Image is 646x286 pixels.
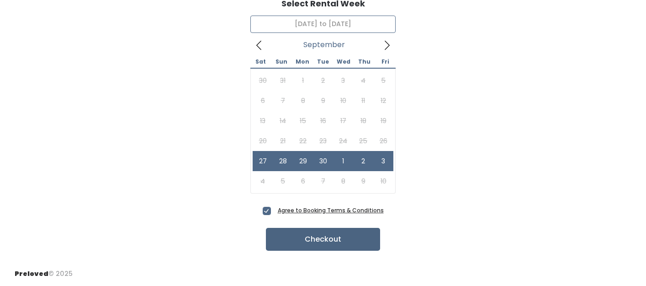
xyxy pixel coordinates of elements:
span: September [303,43,345,47]
span: Tue [312,59,333,65]
div: © 2025 [15,262,73,279]
span: September 30, 2025 [313,151,333,171]
span: Wed [334,59,354,65]
span: Fri [375,59,396,65]
span: Thu [354,59,375,65]
button: Checkout [266,228,380,251]
span: Sun [271,59,291,65]
span: Mon [292,59,312,65]
span: Sat [250,59,271,65]
span: Preloved [15,269,48,278]
span: October 3, 2025 [373,151,393,171]
input: Select week [250,16,396,33]
a: Agree to Booking Terms & Conditions [278,206,384,214]
span: September 28, 2025 [273,151,293,171]
span: October 1, 2025 [333,151,353,171]
span: September 27, 2025 [253,151,273,171]
span: October 2, 2025 [353,151,373,171]
span: September 29, 2025 [293,151,313,171]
